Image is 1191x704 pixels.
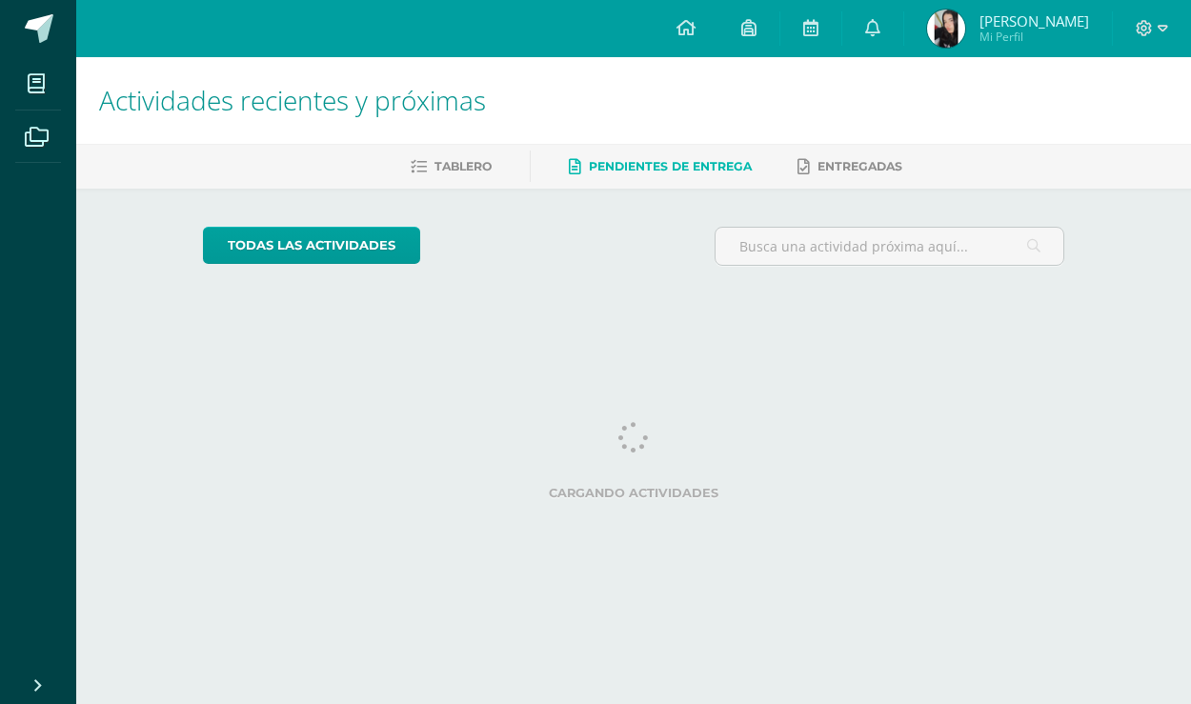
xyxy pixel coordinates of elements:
[569,151,752,182] a: Pendientes de entrega
[797,151,902,182] a: Entregadas
[203,227,420,264] a: todas las Actividades
[979,29,1089,45] span: Mi Perfil
[99,82,486,118] span: Actividades recientes y próximas
[818,159,902,173] span: Entregadas
[716,228,1064,265] input: Busca una actividad próxima aquí...
[979,11,1089,30] span: [PERSON_NAME]
[589,159,752,173] span: Pendientes de entrega
[411,151,492,182] a: Tablero
[434,159,492,173] span: Tablero
[203,486,1065,500] label: Cargando actividades
[927,10,965,48] img: beae2aef598cea08d4a7a4bc875801df.png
